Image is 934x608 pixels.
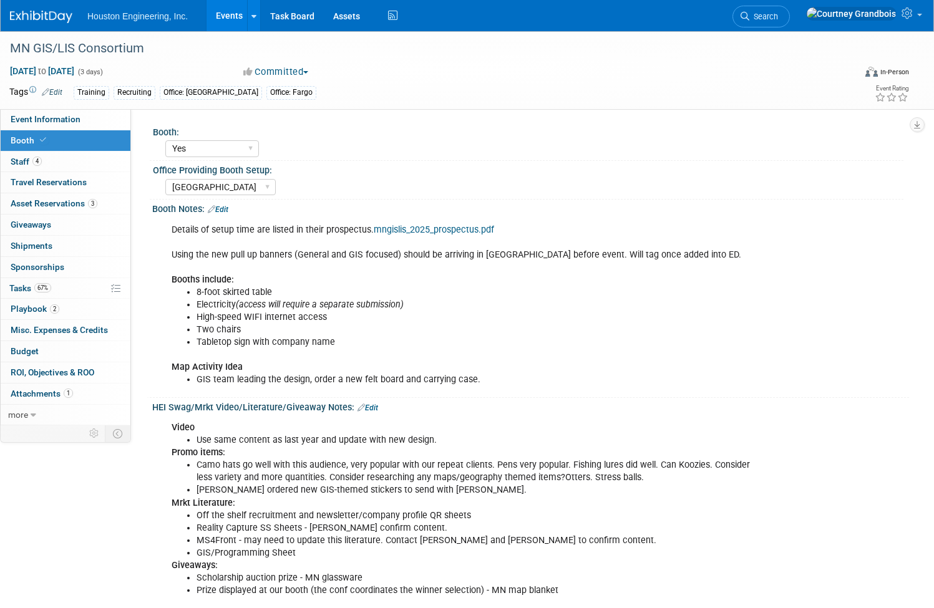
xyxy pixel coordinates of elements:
[806,7,897,21] img: Courtney Grandbois
[172,498,235,508] b: Mrkt Literature:
[87,11,188,21] span: Houston Engineering, Inc.
[36,66,48,76] span: to
[11,135,49,145] span: Booth
[749,12,778,21] span: Search
[9,65,75,77] span: [DATE] [DATE]
[208,205,228,214] a: Edit
[160,86,262,99] div: Office: [GEOGRAPHIC_DATA]
[11,198,97,208] span: Asset Reservations
[10,11,72,23] img: ExhibitDay
[172,560,218,571] b: Giveaways:
[88,199,97,208] span: 3
[1,152,130,172] a: Staff4
[358,403,378,412] a: Edit
[239,65,313,79] button: Committed
[11,304,59,314] span: Playbook
[40,137,46,143] i: Booth reservation complete
[1,215,130,235] a: Giveaways
[9,283,51,293] span: Tasks
[197,572,756,584] li: Scholarship auction prize - MN glassware
[163,218,764,393] div: Details of setup time are listed in their prospectus. Using the new pull up banners (General and ...
[9,85,62,100] td: Tags
[865,67,878,77] img: Format-Inperson.png
[11,114,80,124] span: Event Information
[77,68,103,76] span: (3 days)
[775,65,909,84] div: Event Format
[114,86,155,99] div: Recruiting
[732,6,790,27] a: Search
[34,283,51,292] span: 67%
[11,262,64,272] span: Sponsorships
[197,584,756,597] li: Prize displayed at our booth (the conf coordinates the winner selection) - MN map blanket
[84,425,105,442] td: Personalize Event Tab Strip
[172,274,234,285] b: Booths include:
[875,85,908,92] div: Event Rating
[197,534,756,547] li: MS4Front - may need to update this literature. Contact [PERSON_NAME] and [PERSON_NAME] to confirm...
[1,172,130,193] a: Travel Reservations
[153,123,903,138] div: Booth:
[197,374,756,386] li: GIS team leading the design, order a new felt board and carrying case.
[8,410,28,420] span: more
[11,367,94,377] span: ROI, Objectives & ROO
[197,484,756,496] li: [PERSON_NAME] ordered new GIS-themed stickers to send with [PERSON_NAME].
[6,37,832,60] div: MN GIS/LIS Consortium
[197,459,756,484] li: Camo hats go well with this audience, very popular with our repeat clients. Pens very popular. Fi...
[266,86,316,99] div: Office: Fargo
[11,157,42,166] span: Staff
[236,299,404,310] i: (access will require a separate submission)
[153,161,903,176] div: Office Providing Booth Setup:
[197,434,756,446] li: Use same content as last year and update with new design.
[172,362,243,372] b: Map Activity Idea
[1,278,130,299] a: Tasks67%
[11,388,73,398] span: Attachments
[1,405,130,425] a: more
[11,241,52,251] span: Shipments
[1,384,130,404] a: Attachments1
[74,86,109,99] div: Training
[11,177,87,187] span: Travel Reservations
[50,304,59,314] span: 2
[105,425,131,442] td: Toggle Event Tabs
[1,341,130,362] a: Budget
[197,311,756,324] li: High-speed WIFI internet access
[1,257,130,277] a: Sponsorships
[42,88,62,97] a: Edit
[197,509,756,522] li: Off the shelf recruitment and newsletter/company profile QR sheets
[11,220,51,229] span: Giveaways
[1,320,130,340] a: Misc. Expenses & Credits
[1,130,130,151] a: Booth
[11,346,39,356] span: Budget
[1,362,130,383] a: ROI, Objectives & ROO
[197,336,756,361] li: Tabletop sign with company name
[32,157,42,166] span: 4
[172,422,195,433] b: Video
[197,286,756,299] li: 8-foot skirted table
[1,299,130,319] a: Playbook2
[880,67,909,77] div: In-Person
[64,388,73,398] span: 1
[11,325,108,335] span: Misc. Expenses & Credits
[197,299,756,311] li: Electricity
[172,447,225,458] b: Promo items:
[152,398,909,414] div: HEI Swag/Mrkt Video/Literature/Giveaway Notes:
[1,193,130,214] a: Asset Reservations3
[152,200,909,216] div: Booth Notes:
[1,236,130,256] a: Shipments
[1,109,130,130] a: Event Information
[197,547,756,559] li: GIS/Programming Sheet
[197,324,756,336] li: Two chairs
[374,224,494,235] a: mngislis_2025_prospectus.pdf
[197,522,756,534] li: Reality Capture SS Sheets - [PERSON_NAME] confirm content.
